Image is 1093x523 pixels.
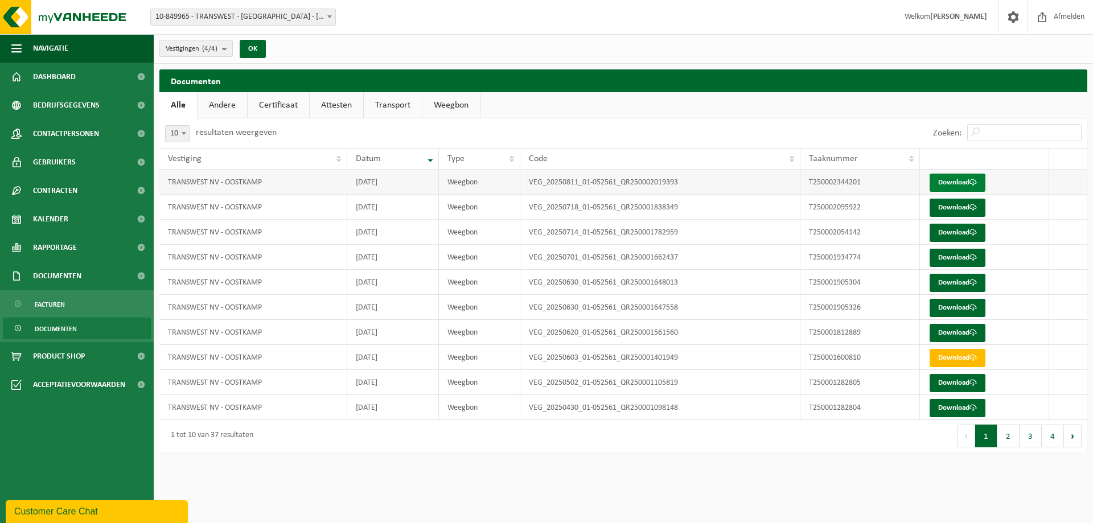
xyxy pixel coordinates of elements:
[520,220,800,245] td: VEG_20250714_01-052561_QR250001782959
[800,195,920,220] td: T250002095922
[310,92,363,118] a: Attesten
[347,395,439,420] td: [DATE]
[33,91,100,120] span: Bedrijfsgegevens
[150,9,336,26] span: 10-849965 - TRANSWEST - MAGAZIJN - OOSTKAMP
[800,170,920,195] td: T250002344201
[165,426,253,446] div: 1 tot 10 van 37 resultaten
[33,120,99,148] span: Contactpersonen
[933,129,961,138] label: Zoeken:
[447,154,465,163] span: Type
[800,395,920,420] td: T250001282804
[930,399,985,417] a: Download
[809,154,858,163] span: Taaknummer
[997,425,1020,447] button: 2
[33,63,76,91] span: Dashboard
[33,233,77,262] span: Rapportage
[159,195,347,220] td: TRANSWEST NV - OOSTKAMP
[248,92,309,118] a: Certificaat
[240,40,266,58] button: OK
[159,295,347,320] td: TRANSWEST NV - OOSTKAMP
[33,34,68,63] span: Navigatie
[520,295,800,320] td: VEG_20250630_01-052561_QR250001647558
[159,270,347,295] td: TRANSWEST NV - OOSTKAMP
[159,40,233,57] button: Vestigingen(4/4)
[202,45,217,52] count: (4/4)
[166,126,190,142] span: 10
[930,174,985,192] a: Download
[159,395,347,420] td: TRANSWEST NV - OOSTKAMP
[166,40,217,57] span: Vestigingen
[957,425,975,447] button: Previous
[930,299,985,317] a: Download
[930,224,985,242] a: Download
[347,220,439,245] td: [DATE]
[347,170,439,195] td: [DATE]
[347,270,439,295] td: [DATE]
[159,69,1087,92] h2: Documenten
[165,125,190,142] span: 10
[33,370,125,399] span: Acceptatievoorwaarden
[439,320,520,345] td: Weegbon
[1020,425,1042,447] button: 3
[930,374,985,392] a: Download
[1064,425,1082,447] button: Next
[347,345,439,370] td: [DATE]
[520,370,800,395] td: VEG_20250502_01-052561_QR250001105819
[35,318,77,340] span: Documenten
[198,92,247,118] a: Andere
[439,245,520,270] td: Weegbon
[347,320,439,345] td: [DATE]
[800,370,920,395] td: T250001282805
[520,245,800,270] td: VEG_20250701_01-052561_QR250001662437
[800,270,920,295] td: T250001905304
[422,92,480,118] a: Weegbon
[3,318,151,339] a: Documenten
[439,345,520,370] td: Weegbon
[151,9,335,25] span: 10-849965 - TRANSWEST - MAGAZIJN - OOSTKAMP
[520,345,800,370] td: VEG_20250603_01-052561_QR250001401949
[33,148,76,176] span: Gebruikers
[35,294,65,315] span: Facturen
[529,154,548,163] span: Code
[33,262,81,290] span: Documenten
[33,176,77,205] span: Contracten
[520,270,800,295] td: VEG_20250630_01-052561_QR250001648013
[800,220,920,245] td: T250002054142
[347,245,439,270] td: [DATE]
[800,245,920,270] td: T250001934774
[347,195,439,220] td: [DATE]
[520,395,800,420] td: VEG_20250430_01-052561_QR250001098148
[800,345,920,370] td: T250001600810
[159,245,347,270] td: TRANSWEST NV - OOSTKAMP
[520,195,800,220] td: VEG_20250718_01-052561_QR250001838349
[800,295,920,320] td: T250001905326
[33,205,68,233] span: Kalender
[930,13,987,21] strong: [PERSON_NAME]
[3,293,151,315] a: Facturen
[159,170,347,195] td: TRANSWEST NV - OOSTKAMP
[520,320,800,345] td: VEG_20250620_01-052561_QR250001561560
[439,270,520,295] td: Weegbon
[930,349,985,367] a: Download
[159,345,347,370] td: TRANSWEST NV - OOSTKAMP
[1042,425,1064,447] button: 4
[159,92,197,118] a: Alle
[356,154,381,163] span: Datum
[439,195,520,220] td: Weegbon
[975,425,997,447] button: 1
[930,199,985,217] a: Download
[159,220,347,245] td: TRANSWEST NV - OOSTKAMP
[347,370,439,395] td: [DATE]
[800,320,920,345] td: T250001812889
[347,295,439,320] td: [DATE]
[930,324,985,342] a: Download
[520,170,800,195] td: VEG_20250811_01-052561_QR250002019393
[439,295,520,320] td: Weegbon
[930,274,985,292] a: Download
[930,249,985,267] a: Download
[439,220,520,245] td: Weegbon
[159,370,347,395] td: TRANSWEST NV - OOSTKAMP
[168,154,202,163] span: Vestiging
[159,320,347,345] td: TRANSWEST NV - OOSTKAMP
